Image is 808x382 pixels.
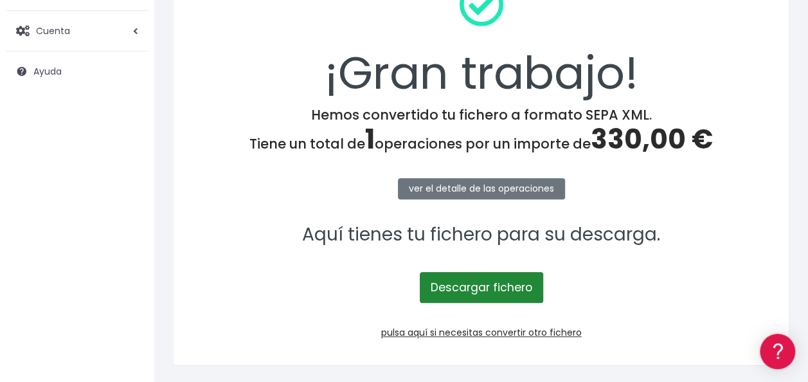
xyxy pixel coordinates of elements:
a: Cuenta [6,17,148,44]
a: Descargar fichero [420,272,543,303]
span: 1 [365,120,375,158]
p: Aquí tienes tu fichero para su descarga. [190,221,772,250]
span: Cuenta [36,24,70,37]
a: ver el detalle de las operaciones [398,178,565,199]
span: Ayuda [33,65,62,78]
a: Ayuda [6,58,148,85]
h4: Hemos convertido tu fichero a formato SEPA XML. Tiene un total de operaciones por un importe de [190,107,772,156]
a: pulsa aquí si necesitas convertir otro fichero [381,326,582,339]
span: 330,00 € [591,120,713,158]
